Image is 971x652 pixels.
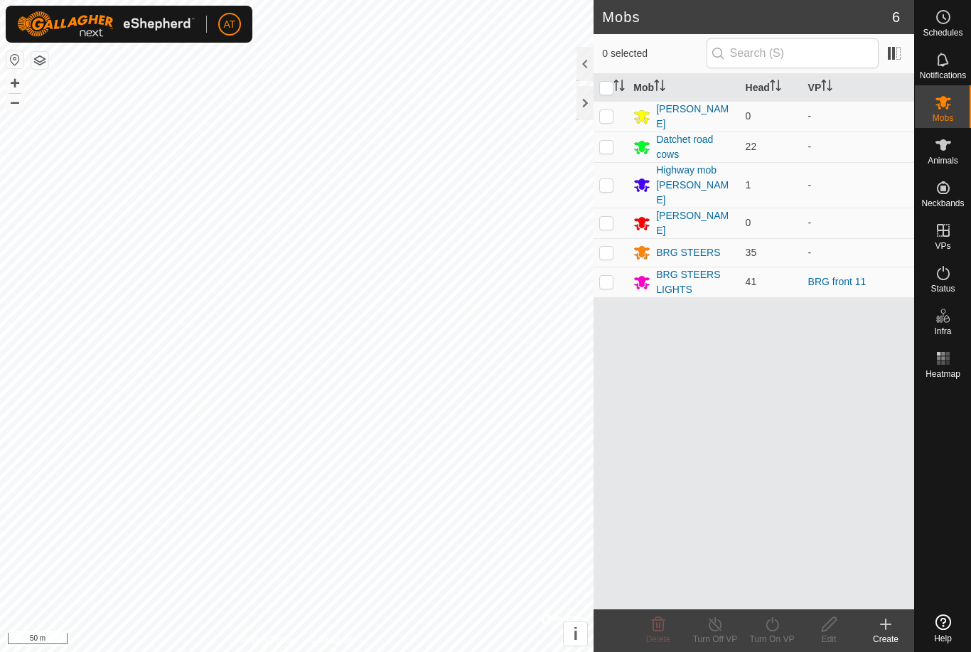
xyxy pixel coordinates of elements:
span: Delete [646,634,671,644]
a: Contact Us [311,634,353,646]
span: Heatmap [926,370,960,378]
span: 0 [746,217,751,228]
span: 22 [746,141,757,152]
span: VPs [935,242,950,250]
div: Highway mob [PERSON_NAME] [656,163,734,208]
button: – [6,93,23,110]
p-sorticon: Activate to sort [654,82,665,93]
span: 6 [892,6,900,28]
span: i [573,624,578,643]
div: [PERSON_NAME] [656,208,734,238]
td: - [803,238,914,267]
th: VP [803,74,914,102]
p-sorticon: Activate to sort [770,82,781,93]
div: Create [857,633,914,646]
span: AT [224,17,236,32]
button: + [6,75,23,92]
span: Neckbands [921,199,964,208]
span: 35 [746,247,757,258]
div: Datchet road cows [656,132,734,162]
button: i [564,622,587,646]
span: 41 [746,276,757,287]
div: Turn On VP [744,633,800,646]
a: Help [915,609,971,648]
div: BRG STEERS LIGHTS [656,267,734,297]
span: Mobs [933,114,953,122]
p-sorticon: Activate to sort [821,82,832,93]
span: Infra [934,327,951,336]
div: Edit [800,633,857,646]
th: Head [740,74,803,102]
h2: Mobs [602,9,892,26]
td: - [803,132,914,162]
td: - [803,101,914,132]
button: Reset Map [6,51,23,68]
span: Animals [928,156,958,165]
div: BRG STEERS [656,245,720,260]
img: Gallagher Logo [17,11,195,37]
td: - [803,162,914,208]
span: Help [934,634,952,643]
a: Privacy Policy [241,634,294,646]
td: - [803,208,914,238]
div: Turn Off VP [687,633,744,646]
div: [PERSON_NAME] [656,102,734,132]
span: 1 [746,179,751,191]
span: 0 [746,110,751,122]
span: Schedules [923,28,962,37]
span: Notifications [920,71,966,80]
a: BRG front 11 [808,276,867,287]
th: Mob [628,74,739,102]
input: Search (S) [707,38,879,68]
button: Map Layers [31,52,48,69]
span: Status [930,284,955,293]
p-sorticon: Activate to sort [613,82,625,93]
span: 0 selected [602,46,706,61]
